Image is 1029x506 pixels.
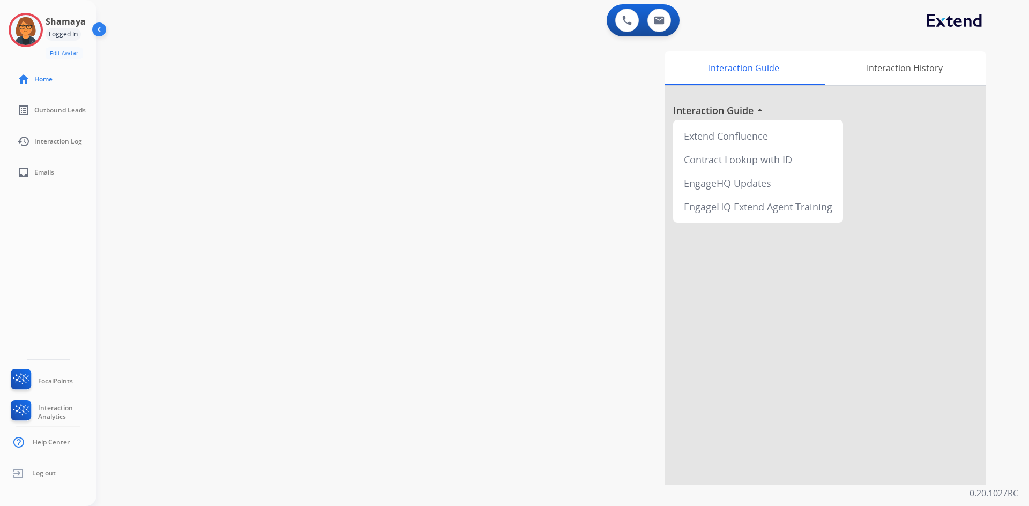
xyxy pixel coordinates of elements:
[11,15,41,45] img: avatar
[17,104,30,117] mat-icon: list_alt
[9,369,73,394] a: FocalPoints
[677,124,839,148] div: Extend Confluence
[34,75,53,84] span: Home
[665,51,823,85] div: Interaction Guide
[677,171,839,195] div: EngageHQ Updates
[38,404,96,421] span: Interaction Analytics
[970,487,1018,500] p: 0.20.1027RC
[33,438,70,447] span: Help Center
[17,73,30,86] mat-icon: home
[46,47,83,59] button: Edit Avatar
[34,168,54,177] span: Emails
[46,15,86,28] h3: Shamaya
[34,137,82,146] span: Interaction Log
[38,377,73,386] span: FocalPoints
[9,400,96,425] a: Interaction Analytics
[32,469,56,478] span: Log out
[677,148,839,171] div: Contract Lookup with ID
[17,135,30,148] mat-icon: history
[677,195,839,218] div: EngageHQ Extend Agent Training
[34,106,86,115] span: Outbound Leads
[46,28,81,41] div: Logged In
[823,51,986,85] div: Interaction History
[17,166,30,179] mat-icon: inbox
